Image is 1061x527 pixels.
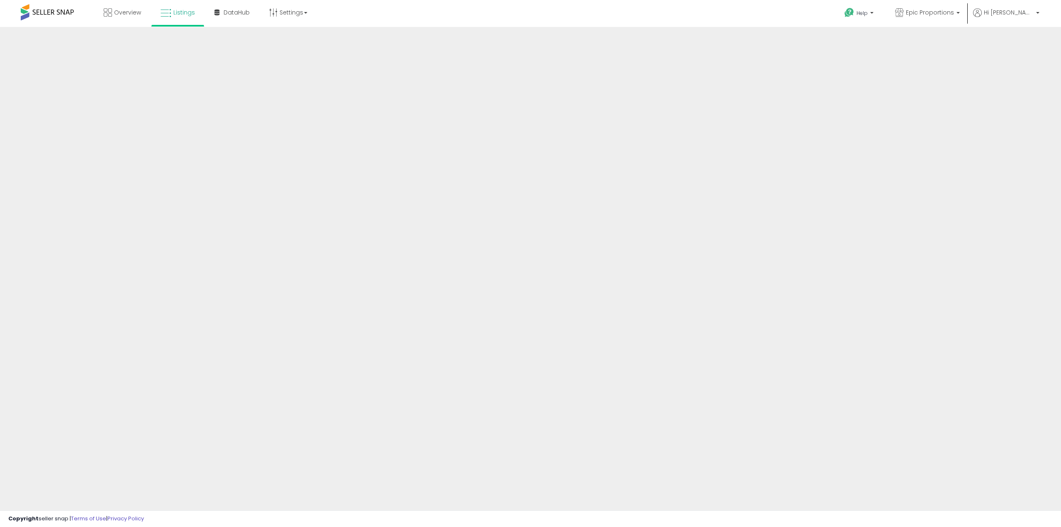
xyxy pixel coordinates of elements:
[844,7,854,18] i: Get Help
[906,8,954,17] span: Epic Proportions
[973,8,1039,27] a: Hi [PERSON_NAME]
[173,8,195,17] span: Listings
[984,8,1034,17] span: Hi [PERSON_NAME]
[838,1,882,27] a: Help
[114,8,141,17] span: Overview
[857,10,868,17] span: Help
[224,8,250,17] span: DataHub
